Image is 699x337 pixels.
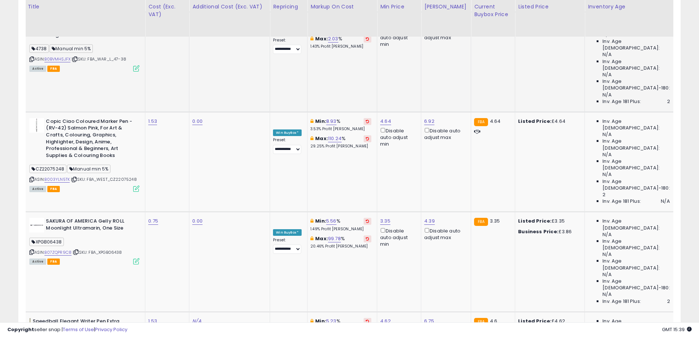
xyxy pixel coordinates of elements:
[71,176,136,182] span: | SKU: FBA_WEST_CZ22075248
[29,66,46,72] span: All listings currently available for purchase on Amazon
[588,3,672,11] div: Inventory Age
[310,44,371,49] p: 1.43% Profit [PERSON_NAME]
[602,218,670,231] span: Inv. Age [DEMOGRAPHIC_DATA]:
[310,227,371,232] p: 1.49% Profit [PERSON_NAME]
[310,244,371,249] p: 20.46% Profit [PERSON_NAME]
[474,118,488,126] small: FBA
[490,118,501,125] span: 4.64
[602,291,611,298] span: N/A
[474,3,512,18] div: Current Buybox Price
[310,36,313,41] i: This overrides the store level max markup for this listing
[667,98,670,105] span: 2
[602,238,670,251] span: Inv. Age [DEMOGRAPHIC_DATA]:
[29,44,49,53] span: 4738
[29,165,66,173] span: CZ22075248
[310,118,371,132] div: %
[602,51,611,58] span: N/A
[602,251,611,258] span: N/A
[29,259,46,265] span: All listings currently available for purchase on Amazon
[192,217,203,225] a: 0.00
[602,191,605,198] span: 2
[602,298,641,305] span: Inv. Age 181 Plus:
[315,118,326,125] b: Min:
[602,151,611,158] span: N/A
[29,218,139,264] div: ASIN:
[380,227,415,248] div: Disable auto adjust min
[424,127,465,141] div: Disable auto adjust max
[29,238,64,246] span: XPGB06438
[380,27,415,48] div: Disable auto adjust min
[518,3,582,11] div: Listed Price
[661,198,670,205] span: N/A
[47,259,60,265] span: FBA
[602,98,641,105] span: Inv. Age 181 Plus:
[328,235,341,242] a: 99.78
[29,218,44,232] img: 11eVFUq2fwL._SL40_.jpg
[315,235,328,242] b: Max:
[602,78,670,91] span: Inv. Age [DEMOGRAPHIC_DATA]-180:
[29,186,46,192] span: All listings currently available for purchase on Amazon
[192,118,203,125] a: 0.00
[424,217,435,225] a: 4.39
[602,271,611,278] span: N/A
[273,138,302,154] div: Preset:
[310,135,371,149] div: %
[602,131,611,138] span: N/A
[366,37,369,41] i: Revert to store-level Max Markup
[310,235,371,249] div: %
[380,127,415,148] div: Disable auto adjust min
[662,326,692,333] span: 2025-08-16 15:39 GMT
[602,58,670,72] span: Inv. Age [DEMOGRAPHIC_DATA]:
[424,3,468,11] div: [PERSON_NAME]
[667,298,670,305] span: 2
[380,3,418,11] div: Min Price
[44,56,70,62] a: B0BVMHSJFX
[29,118,44,133] img: 31x3+SimGwL._SL40_.jpg
[602,158,670,171] span: Inv. Age [DEMOGRAPHIC_DATA]:
[310,144,371,149] p: 29.25% Profit [PERSON_NAME]
[273,129,302,136] div: Win BuyBox *
[273,238,302,254] div: Preset:
[602,198,641,205] span: Inv. Age 181 Plus:
[602,72,611,78] span: N/A
[518,118,579,125] div: £4.64
[67,165,110,173] span: Manual min 5%
[326,217,336,225] a: 5.56
[273,3,304,11] div: Repricing
[518,218,579,224] div: £3.35
[380,217,390,225] a: 3.35
[315,135,328,142] b: Max:
[73,249,122,255] span: | SKU: FBA_XPGB06438
[602,92,611,98] span: N/A
[148,118,157,125] a: 1.53
[602,278,670,291] span: Inv. Age [DEMOGRAPHIC_DATA]-180:
[518,217,551,224] b: Listed Price:
[192,3,267,11] div: Additional Cost (Exc. VAT)
[602,138,670,151] span: Inv. Age [DEMOGRAPHIC_DATA]:
[326,118,336,125] a: 8.93
[46,118,135,161] b: Copic Ciao Coloured Marker Pen - (RV-42) Salmon Pink, For Art & Crafts, Colouring, Graphics, High...
[148,217,158,225] a: 0.75
[490,217,500,224] span: 3.35
[602,258,670,271] span: Inv. Age [DEMOGRAPHIC_DATA]:
[518,228,579,235] div: £3.86
[518,228,558,235] b: Business Price:
[29,18,139,70] div: ASIN:
[29,118,139,191] div: ASIN:
[310,127,371,132] p: 3.53% Profit [PERSON_NAME]
[273,229,302,236] div: Win BuyBox *
[44,249,72,256] a: B07ZQPR9C8
[7,326,127,333] div: seller snap | |
[328,35,338,43] a: 2.03
[148,3,186,18] div: Cost (Exc. VAT)
[424,118,434,125] a: 6.92
[50,44,93,53] span: Manual min 5%
[602,118,670,131] span: Inv. Age [DEMOGRAPHIC_DATA]:
[47,186,60,192] span: FBA
[28,3,142,11] div: Title
[310,218,371,231] div: %
[72,56,126,62] span: | SKU: FBA_WAR_L_47-38
[63,326,94,333] a: Terms of Use
[95,326,127,333] a: Privacy Policy
[602,178,670,191] span: Inv. Age [DEMOGRAPHIC_DATA]-180:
